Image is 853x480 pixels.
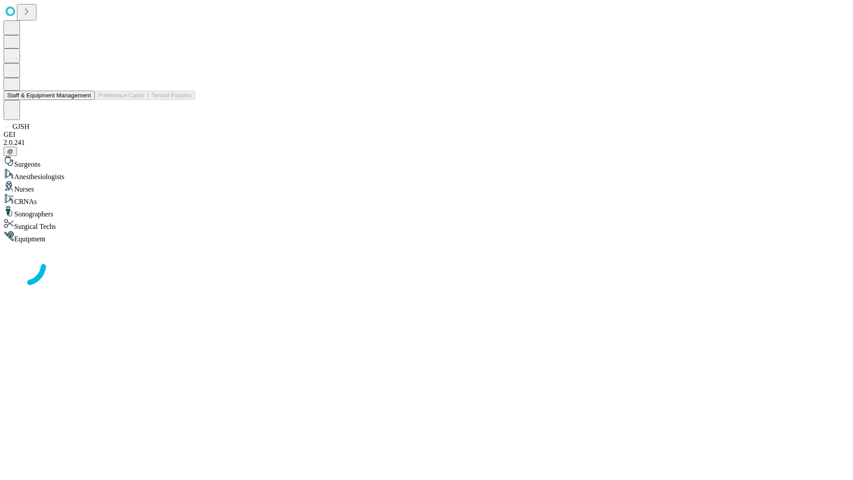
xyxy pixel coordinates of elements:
[4,168,849,181] div: Anesthesiologists
[12,123,29,130] span: GJSH
[4,147,17,156] button: @
[7,148,13,155] span: @
[4,206,849,218] div: Sonographers
[4,91,95,100] button: Staff & Equipment Management
[4,193,849,206] div: CRNAs
[4,218,849,231] div: Surgical Techs
[148,91,195,100] button: Tenant Params
[4,231,849,243] div: Equipment
[4,131,849,139] div: GEI
[95,91,148,100] button: Preference Cards
[4,156,849,168] div: Surgeons
[4,139,849,147] div: 2.0.241
[4,181,849,193] div: Nurses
